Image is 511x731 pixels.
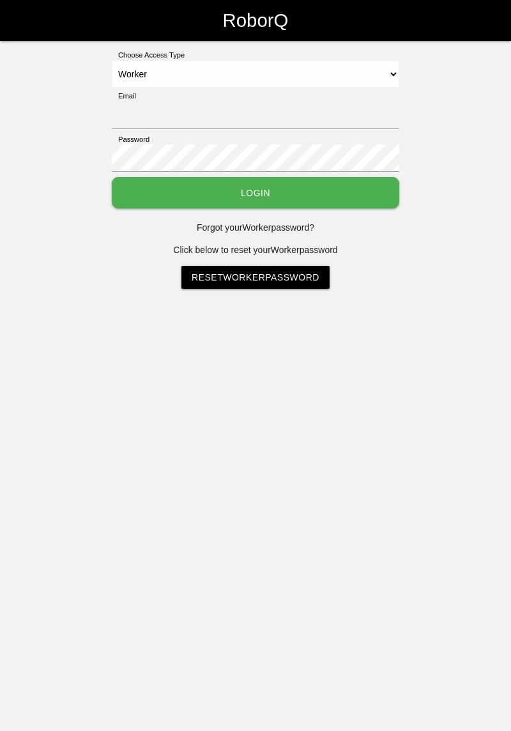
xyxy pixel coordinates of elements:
p: Click below to reset your Worker password [112,243,399,257]
a: ResetWorkerPassword [181,266,330,289]
label: Password [112,134,149,145]
label: Choose Access Type [112,50,185,61]
p: Forgot your Worker password? [112,221,399,235]
label: Email [112,91,136,102]
button: Login [112,177,399,208]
